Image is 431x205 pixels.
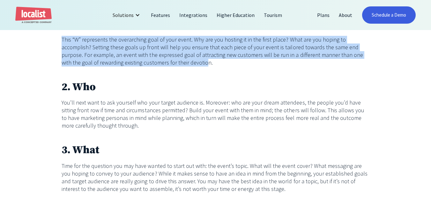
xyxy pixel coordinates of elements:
[62,99,369,130] p: You’ll next want to ask yourself who your target audience is. Moreover: who are your dream attend...
[334,7,357,23] a: About
[259,7,287,23] a: Tourism
[62,144,369,157] h2: 3. What
[313,7,334,23] a: Plans
[62,70,369,77] p: ‍
[212,7,259,23] a: Higher Education
[62,36,369,67] p: This “W” represents the overarching goal of your event. Why are you hosting it in the first place...
[175,7,212,23] a: Integrations
[62,81,369,94] h2: 2. Who
[362,6,416,24] a: Schedule a Demo
[62,162,369,193] p: Time for the question you may have wanted to start out with: the event’s topic. What will the eve...
[113,11,134,19] div: Solutions
[146,7,175,23] a: Features
[108,7,146,23] div: Solutions
[62,133,369,140] p: ‍
[62,196,369,204] p: ‍
[15,7,52,24] a: home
